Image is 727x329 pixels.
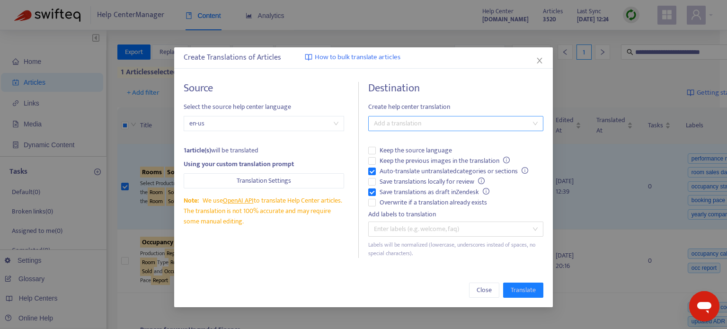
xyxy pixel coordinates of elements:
h4: Source [184,82,344,95]
span: Keep the previous images in the translation [376,156,514,166]
div: Labels will be normalized (lowercase, underscores instead of spaces, no special characters). [368,240,543,258]
div: Using your custom translation prompt [184,159,344,169]
button: Translation Settings [184,173,344,188]
span: Select the source help center language [184,102,344,112]
div: will be translated [184,145,344,156]
span: Translation Settings [237,176,291,186]
span: info-circle [478,178,485,184]
span: Save translations as draft in Zendesk [376,187,493,197]
div: Create Translations of Articles [184,52,543,63]
button: Close [534,55,545,66]
strong: 1 article(s) [184,145,211,156]
div: Add labels to translation [368,209,543,220]
span: info-circle [483,188,489,195]
h4: Destination [368,82,543,95]
span: close [536,57,543,64]
button: Close [469,283,499,298]
iframe: Botón para iniciar la ventana de mensajería [689,291,719,321]
span: info-circle [503,157,510,163]
span: Create help center translation [368,102,543,112]
a: OpenAI API [223,195,254,206]
span: en-us [189,116,338,131]
span: Overwrite if a translation already exists [376,197,491,208]
button: Translate [503,283,543,298]
span: Close [477,285,492,295]
span: Auto-translate untranslated categories or sections [376,166,532,177]
span: info-circle [522,167,528,174]
span: Save translations locally for review [376,177,488,187]
img: image-link [305,53,312,61]
span: How to bulk translate articles [315,52,400,63]
span: Keep the source language [376,145,456,156]
a: How to bulk translate articles [305,52,400,63]
span: Note: [184,195,199,206]
div: We use to translate Help Center articles. The translation is not 100% accurate and may require so... [184,196,344,227]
